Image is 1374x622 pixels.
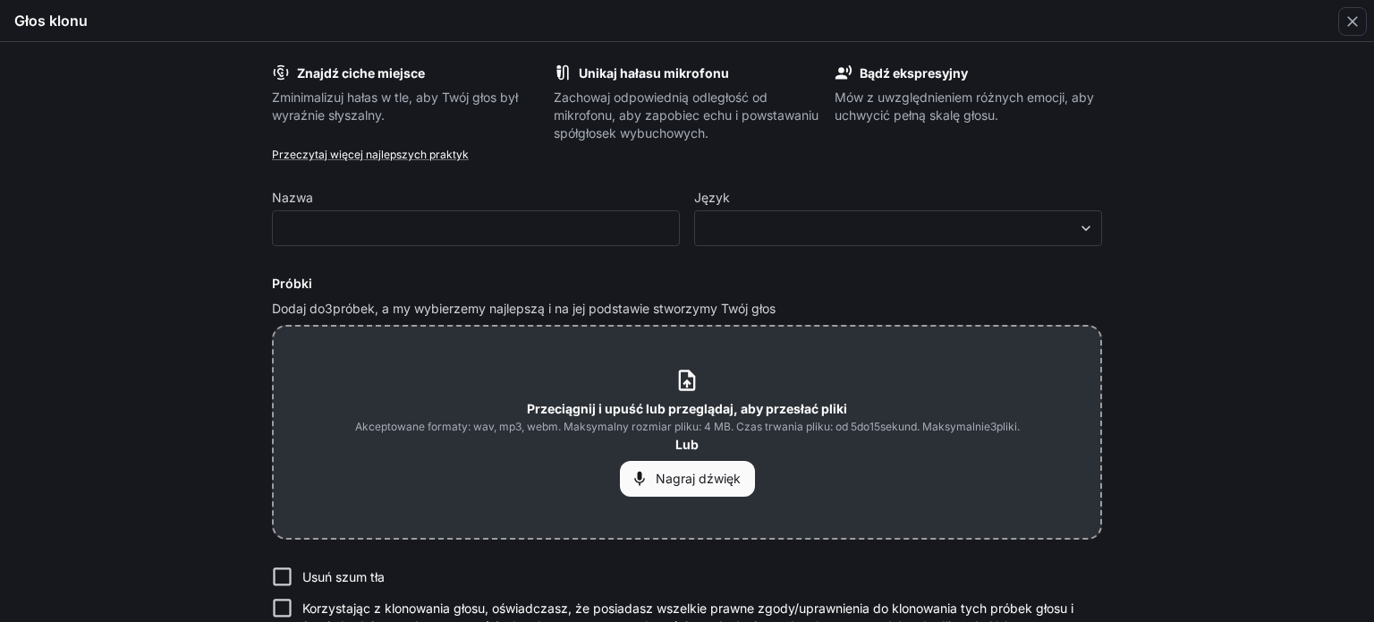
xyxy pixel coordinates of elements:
[620,461,755,497] button: Nagraj dźwięk
[860,65,968,81] font: Bądź ekspresyjny
[355,420,833,433] font: Akceptowane formaty: wav, mp3, webm. Maksymalny rozmiar pliku: 4 MB. Czas trwania pliku:
[325,301,333,316] font: 3
[880,420,990,433] font: sekund. Maksymalnie
[857,420,869,433] font: do
[835,89,1094,123] font: Mów z uwzględnieniem różnych emocji, aby uchwycić pełną skalę głosu.
[694,190,730,205] font: Język
[272,301,325,316] font: Dodaj do
[333,301,776,316] font: próbek, a my wybierzemy najlepszą i na jej podstawie stworzymy Twój głos
[272,276,312,291] font: Próbki
[695,219,1101,237] div: ​
[527,401,847,416] font: Przeciągnij i upuść lub przeglądaj, aby przesłać pliki
[272,148,469,161] a: Przeczytaj więcej najlepszych praktyk
[579,65,729,81] font: Unikaj hałasu mikrofonu
[656,471,741,486] font: Nagraj dźwięk
[272,190,313,205] font: Nazwa
[675,437,699,452] font: Lub
[297,65,425,81] font: Znajdź ciche miejsce
[997,420,1020,433] font: pliki.
[835,420,857,433] font: od 5
[302,569,385,584] font: Usuń szum tła
[554,89,818,141] font: Zachowaj odpowiednią odległość od mikrofonu, aby zapobiec echu i powstawaniu spółgłosek wybuchowych.
[272,89,518,123] font: Zminimalizuj hałas w tle, aby Twój głos był wyraźnie słyszalny.
[990,420,997,433] font: 3
[14,12,88,30] font: Głos klonu
[869,420,880,433] font: 15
